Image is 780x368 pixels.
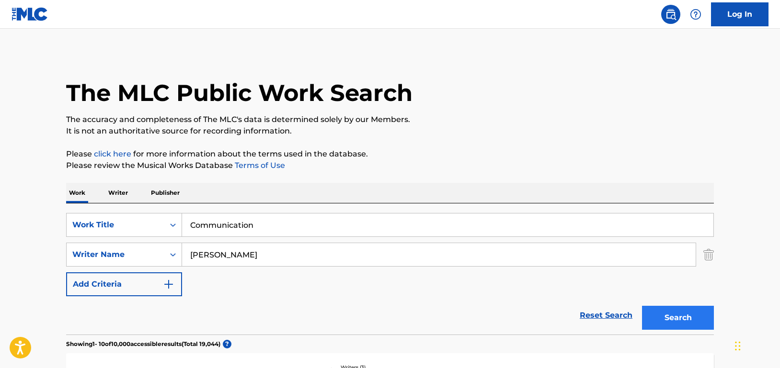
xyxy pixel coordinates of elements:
div: Writer Name [72,249,159,260]
div: Drag [735,332,741,360]
button: Search [642,306,714,330]
p: The accuracy and completeness of The MLC's data is determined solely by our Members. [66,114,714,125]
p: Publisher [148,183,183,203]
img: 9d2ae6d4665cec9f34b9.svg [163,279,174,290]
form: Search Form [66,213,714,335]
img: help [690,9,701,20]
div: Help [686,5,705,24]
a: Reset Search [575,305,637,326]
img: search [665,9,677,20]
a: click here [94,149,131,158]
img: Delete Criterion [703,243,714,267]
p: Showing 1 - 10 of 10,000 accessible results (Total 19,044 ) [66,340,220,348]
div: Work Title [72,219,159,231]
h1: The MLC Public Work Search [66,78,413,107]
button: Add Criteria [66,272,182,296]
img: MLC Logo [11,7,48,21]
a: Log In [711,2,769,26]
p: Please review the Musical Works Database [66,160,714,171]
iframe: Chat Widget [732,322,780,368]
p: Writer [105,183,131,203]
span: ? [223,340,231,348]
p: It is not an authoritative source for recording information. [66,125,714,137]
a: Public Search [661,5,680,24]
p: Please for more information about the terms used in the database. [66,148,714,160]
a: Terms of Use [233,161,285,170]
p: Work [66,183,88,203]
